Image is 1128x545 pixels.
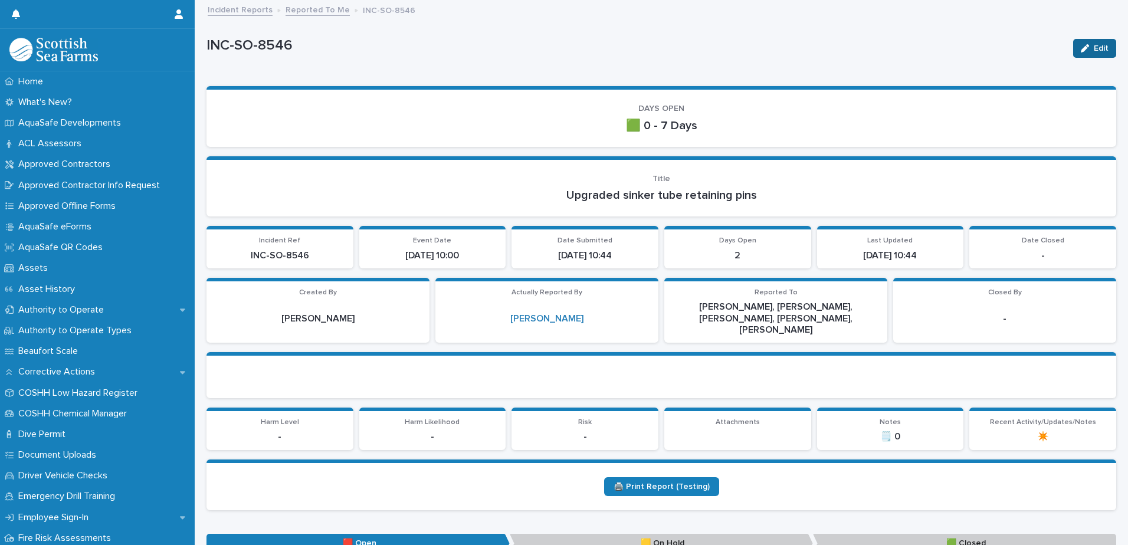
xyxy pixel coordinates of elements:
[259,237,300,244] span: Incident Ref
[14,366,104,377] p: Corrective Actions
[1094,44,1109,52] span: Edit
[14,325,141,336] p: Authority to Operate Types
[558,237,612,244] span: Date Submitted
[519,250,651,261] p: [DATE] 10:44
[719,237,756,244] span: Days Open
[14,242,112,253] p: AquaSafe QR Codes
[366,431,499,442] p: -
[413,237,451,244] span: Event Date
[14,262,57,274] p: Assets
[976,431,1109,442] p: ✴️
[880,419,901,426] span: Notes
[261,419,299,426] span: Harm Level
[990,419,1096,426] span: Recent Activity/Updates/Notes
[604,477,719,496] a: 🖨️ Print Report (Testing)
[14,449,106,461] p: Document Uploads
[214,250,346,261] p: INC-SO-8546
[671,301,880,336] p: [PERSON_NAME], [PERSON_NAME], [PERSON_NAME], [PERSON_NAME], [PERSON_NAME]
[286,2,350,16] a: Reported To Me
[14,388,147,399] p: COSHH Low Hazard Register
[14,491,124,502] p: Emergency Drill Training
[14,304,113,316] p: Authority to Operate
[671,250,804,261] p: 2
[14,76,53,87] p: Home
[14,97,81,108] p: What's New?
[9,38,98,61] img: bPIBxiqnSb2ggTQWdOVV
[363,3,415,16] p: INC-SO-8546
[510,313,583,324] a: [PERSON_NAME]
[14,117,130,129] p: AquaSafe Developments
[14,159,120,170] p: Approved Contractors
[867,237,913,244] span: Last Updated
[755,289,798,296] span: Reported To
[988,289,1022,296] span: Closed By
[14,470,117,481] p: Driver Vehicle Checks
[221,119,1102,133] p: 🟩 0 - 7 Days
[14,408,136,419] p: COSHH Chemical Manager
[14,533,120,544] p: Fire Risk Assessments
[716,419,760,426] span: Attachments
[638,104,684,113] span: DAYS OPEN
[578,419,592,426] span: Risk
[366,250,499,261] p: [DATE] 10:00
[14,346,87,357] p: Beaufort Scale
[208,2,273,16] a: Incident Reports
[976,250,1109,261] p: -
[824,250,957,261] p: [DATE] 10:44
[14,512,98,523] p: Employee Sign-In
[214,431,346,442] p: -
[519,431,651,442] p: -
[652,175,670,183] span: Title
[405,419,460,426] span: Harm Likelihood
[824,431,957,442] p: 🗒️ 0
[299,289,337,296] span: Created By
[206,37,1064,54] p: INC-SO-8546
[900,313,1109,324] p: -
[214,313,422,324] p: [PERSON_NAME]
[614,482,710,491] span: 🖨️ Print Report (Testing)
[1073,39,1116,58] button: Edit
[511,289,582,296] span: Actually Reported By
[1022,237,1064,244] span: Date Closed
[14,221,101,232] p: AquaSafe eForms
[14,201,125,212] p: Approved Offline Forms
[14,429,75,440] p: Dive Permit
[14,138,91,149] p: ACL Assessors
[14,180,169,191] p: Approved Contractor Info Request
[221,188,1102,202] p: Upgraded sinker tube retaining pins
[14,284,84,295] p: Asset History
